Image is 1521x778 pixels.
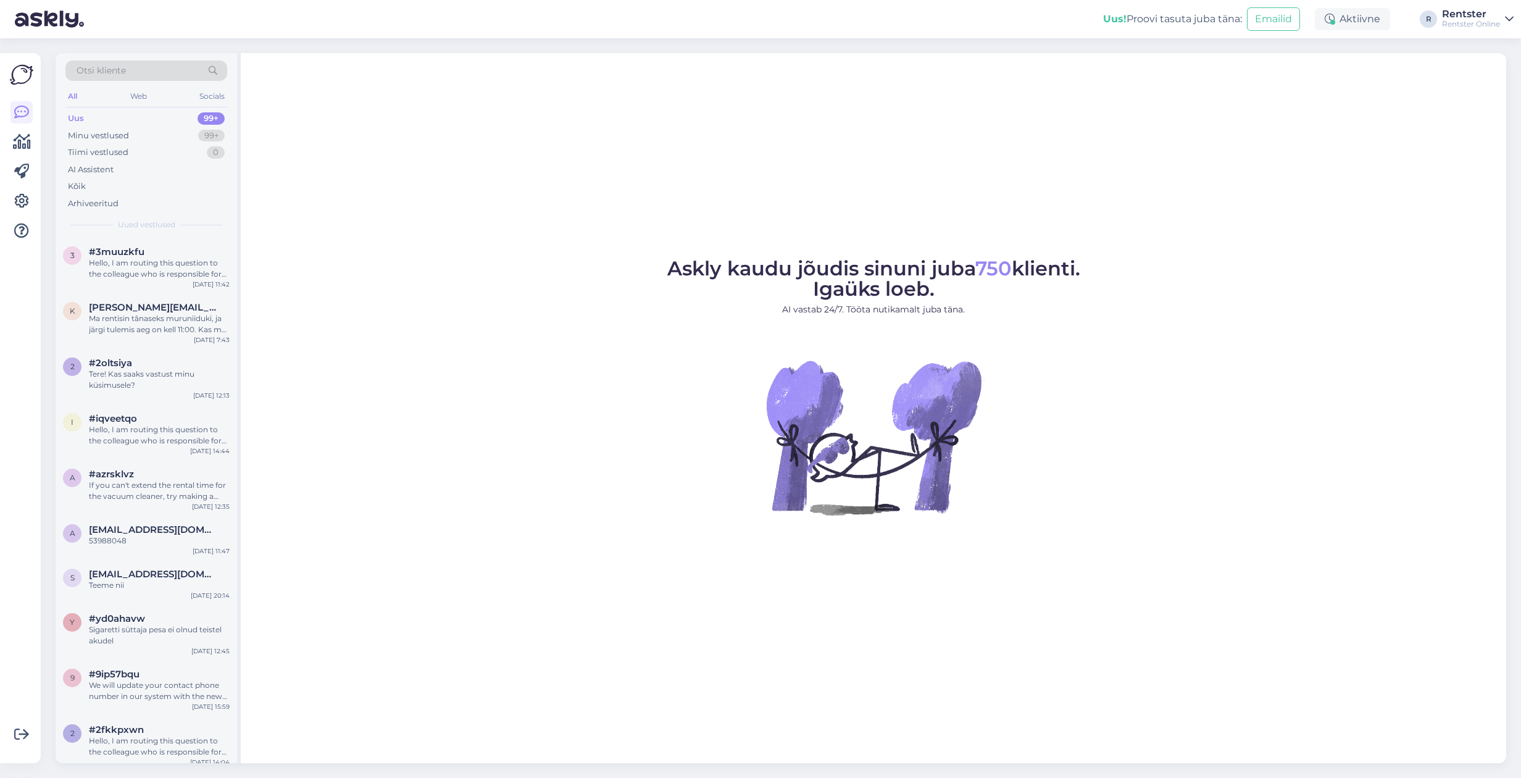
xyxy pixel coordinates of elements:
[68,130,129,142] div: Minu vestlused
[89,302,217,313] span: kert.purde@gmail.com
[89,580,230,591] div: Teeme nii
[89,424,230,446] div: Hello, I am routing this question to the colleague who is responsible for this topic. The reply m...
[89,724,144,735] span: #2fkkpxwn
[1103,12,1242,27] div: Proovi tasuta juba täna:
[77,64,126,77] span: Otsi kliente
[89,613,145,624] span: #yd0ahavw
[89,624,230,646] div: Sigaretti süttaja pesa ei olnud teistel akudel
[667,256,1080,301] span: Askly kaudu jõudis sinuni juba klienti. Igaüks loeb.
[128,88,149,104] div: Web
[193,280,230,289] div: [DATE] 11:42
[191,646,230,656] div: [DATE] 12:45
[70,473,75,482] span: a
[89,313,230,335] div: Ma rentisin tânaseks muruniiduki, ja järgi tulemis aeg on kell 11:00. Kas mul on võimalik ka vare...
[70,573,75,582] span: s
[70,617,75,627] span: y
[89,535,230,546] div: 53988048
[89,469,134,480] span: #azrsklvz
[68,112,84,125] div: Uus
[89,369,230,391] div: Tere! Kas saaks vastust minu küsimusele?
[1420,10,1437,28] div: R
[1103,13,1127,25] b: Uus!
[70,673,75,682] span: 9
[89,246,144,257] span: #3muuzkfu
[198,130,225,142] div: 99+
[192,502,230,511] div: [DATE] 12:35
[70,362,75,371] span: 2
[10,63,33,86] img: Askly Logo
[193,391,230,400] div: [DATE] 12:13
[68,198,119,210] div: Arhiveeritud
[89,480,230,502] div: If you can't extend the rental time for the vacuum cleaner, try making a new rental order. Use th...
[70,729,75,738] span: 2
[89,669,140,680] span: #9ip57bqu
[197,88,227,104] div: Socials
[89,524,217,535] span: argo.murk@gmail.com
[1442,9,1500,19] div: Rentster
[118,219,175,230] span: Uued vestlused
[1442,19,1500,29] div: Rentster Online
[198,112,225,125] div: 99+
[667,303,1080,316] p: AI vastab 24/7. Tööta nutikamalt juba täna.
[975,256,1012,280] span: 750
[89,358,132,369] span: #2oltsiya
[1442,9,1514,29] a: RentsterRentster Online
[70,251,75,260] span: 3
[192,702,230,711] div: [DATE] 15:59
[70,306,75,316] span: k
[191,591,230,600] div: [DATE] 20:14
[1247,7,1300,31] button: Emailid
[190,758,230,767] div: [DATE] 14:04
[89,413,137,424] span: #iqveetqo
[68,180,86,193] div: Kõik
[207,146,225,159] div: 0
[190,446,230,456] div: [DATE] 14:44
[68,164,114,176] div: AI Assistent
[762,326,985,548] img: No Chat active
[70,529,75,538] span: a
[194,335,230,345] div: [DATE] 7:43
[89,257,230,280] div: Hello, I am routing this question to the colleague who is responsible for this topic. The reply m...
[68,146,128,159] div: Tiimi vestlused
[89,735,230,758] div: Hello, I am routing this question to the colleague who is responsible for this topic. The reply m...
[71,417,73,427] span: i
[193,546,230,556] div: [DATE] 11:47
[89,680,230,702] div: We will update your contact phone number in our system with the new one you provided. If you have...
[1315,8,1390,30] div: Aktiivne
[65,88,80,104] div: All
[89,569,217,580] span: spiderdj137@gmail.com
